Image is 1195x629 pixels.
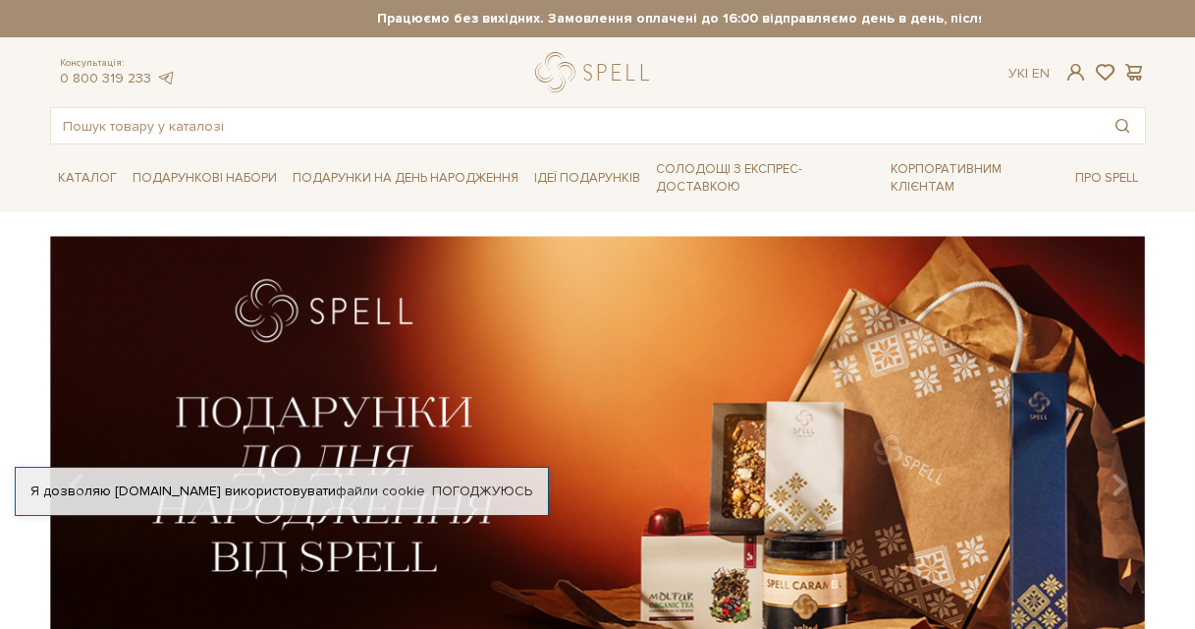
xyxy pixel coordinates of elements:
[1067,163,1146,194] span: Про Spell
[156,70,176,86] a: telegram
[883,152,1067,203] a: Корпоративним клієнтам
[1032,65,1050,82] a: En
[51,108,1100,143] input: Пошук товару у каталозі
[50,163,125,194] span: Каталог
[648,152,883,203] a: Солодощі з експрес-доставкою
[1008,65,1050,83] div: Ук
[1100,108,1145,143] button: Пошук товару у каталозі
[60,70,151,86] a: 0 800 319 233
[336,483,425,499] a: файли cookie
[526,163,648,194] span: Ідеї подарунків
[285,163,526,194] span: Подарунки на День народження
[16,483,548,500] div: Я дозволяю [DOMAIN_NAME] використовувати
[432,483,532,500] a: Погоджуюсь
[60,57,176,70] span: Консультація:
[125,163,285,194] span: Подарункові набори
[1025,65,1028,82] span: |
